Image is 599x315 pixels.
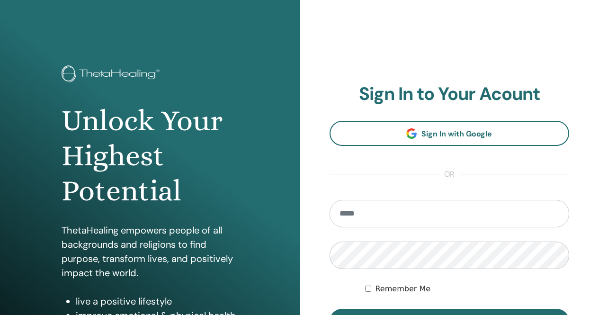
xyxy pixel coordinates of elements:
span: or [439,169,459,180]
h2: Sign In to Your Acount [330,83,570,105]
h1: Unlock Your Highest Potential [62,103,238,209]
li: live a positive lifestyle [76,294,238,308]
div: Keep me authenticated indefinitely or until I manually logout [365,283,569,295]
span: Sign In with Google [421,129,492,139]
label: Remember Me [375,283,430,295]
a: Sign In with Google [330,121,570,146]
p: ThetaHealing empowers people of all backgrounds and religions to find purpose, transform lives, a... [62,223,238,280]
